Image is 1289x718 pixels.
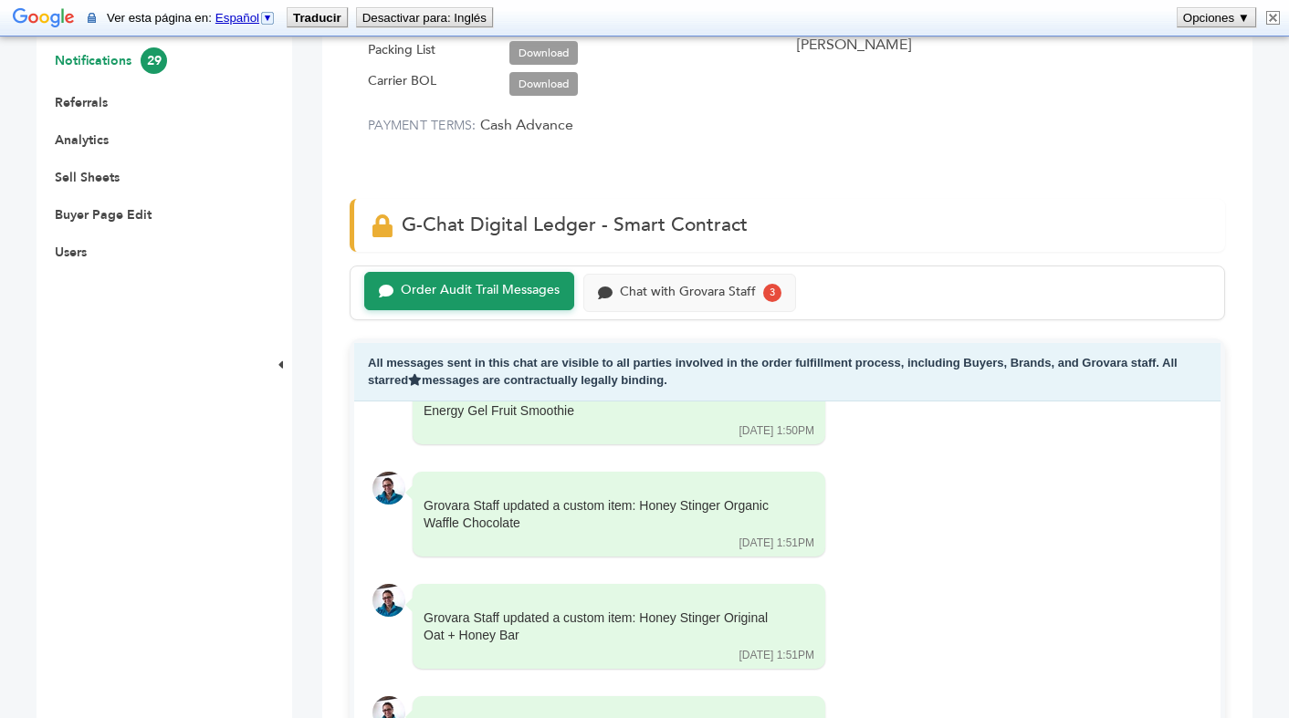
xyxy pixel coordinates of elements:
[141,47,167,74] span: 29
[55,94,108,111] a: Referrals
[368,39,435,61] label: Packing List
[509,41,578,65] a: Download
[13,6,75,32] img: Google Traductor
[480,115,573,135] span: Cash Advance
[424,384,789,420] div: Grovara Staff updated a custom item: Honey Stinger Organic Energy Gel Fruit Smoothie
[401,283,560,298] div: Order Audit Trail Messages
[739,423,814,439] div: [DATE] 1:50PM
[288,8,347,26] button: Traducir
[55,206,152,224] a: Buyer Page Edit
[424,497,789,533] div: Grovara Staff updated a custom item: Honey Stinger Organic Waffle Chocolate
[293,11,341,25] b: Traducir
[215,11,276,25] a: Español
[55,244,87,261] a: Users
[55,169,120,186] a: Sell Sheets
[424,609,789,645] div: Grovara Staff updated a custom item: Honey Stinger Original Oat + Honey Bar
[215,11,259,25] span: Español
[739,648,814,663] div: [DATE] 1:51PM
[354,343,1221,401] div: All messages sent in this chat are visible to all parties involved in the order fulfillment proce...
[88,11,96,25] img: El contenido de esta página segura se enviará a Google para traducirlo con una conexión segura.
[620,285,756,300] div: Chat with Grovara Staff
[357,8,492,26] button: Desactivar para: Inglés
[368,70,436,92] label: Carrier BOL
[368,117,477,134] label: PAYMENT TERMS:
[739,536,814,551] div: [DATE] 1:51PM
[509,72,578,96] a: Download
[107,11,279,25] span: Ver esta página en:
[1178,8,1255,26] button: Opciones ▼
[55,131,109,149] a: Analytics
[1266,11,1280,25] img: Cerrar
[763,284,781,302] div: 3
[55,52,167,69] a: Notifications29
[797,34,1208,56] div: [PERSON_NAME]
[402,212,748,238] span: G-Chat Digital Ledger - Smart Contract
